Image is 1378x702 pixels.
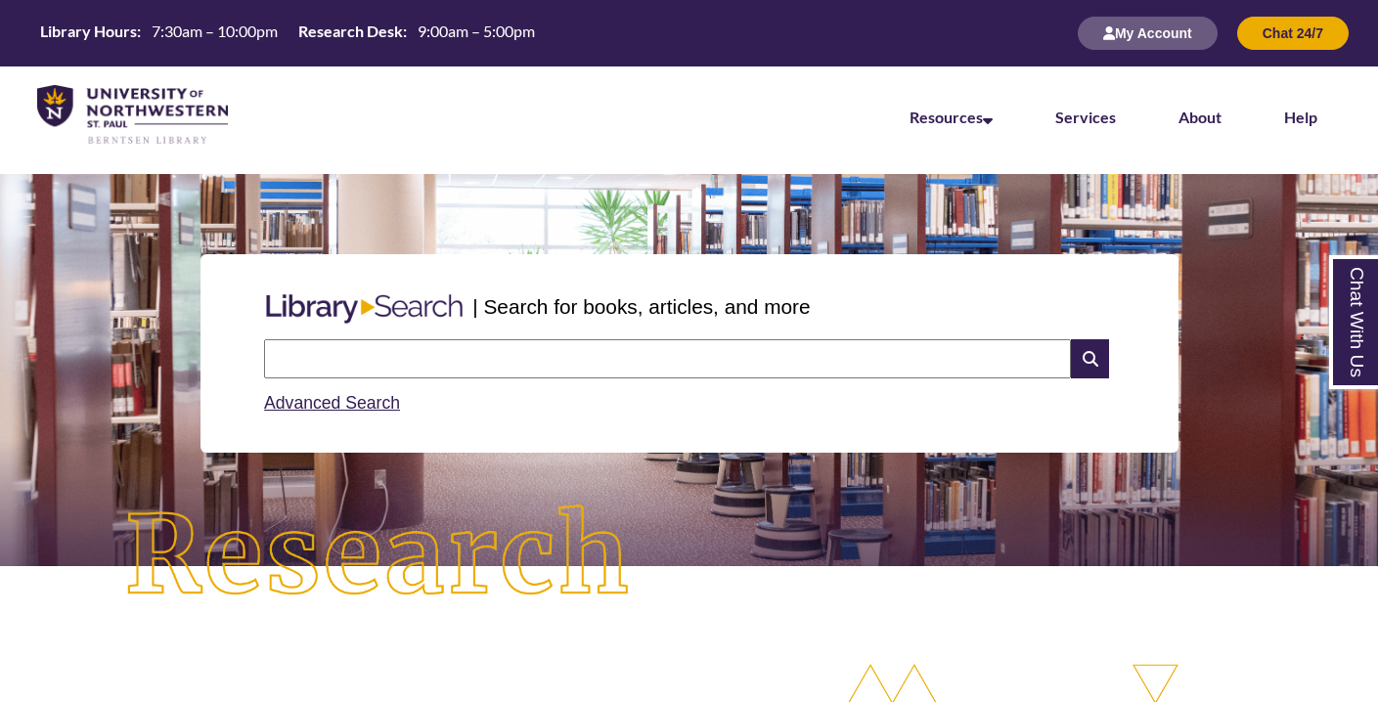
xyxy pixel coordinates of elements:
[68,449,689,664] img: Research
[32,21,543,47] a: Hours Today
[1178,108,1222,126] a: About
[1237,17,1349,50] button: Chat 24/7
[290,21,410,42] th: Research Desk:
[1055,108,1116,126] a: Services
[910,108,993,126] a: Resources
[1078,17,1218,50] button: My Account
[32,21,543,45] table: Hours Today
[264,393,400,413] a: Advanced Search
[472,291,810,322] p: | Search for books, articles, and more
[1071,339,1108,378] i: Search
[152,22,278,40] span: 7:30am – 10:00pm
[32,21,144,42] th: Library Hours:
[37,85,228,146] img: UNWSP Library Logo
[1284,108,1317,126] a: Help
[418,22,535,40] span: 9:00am – 5:00pm
[1237,24,1349,41] a: Chat 24/7
[256,286,472,331] img: Libary Search
[1078,24,1218,41] a: My Account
